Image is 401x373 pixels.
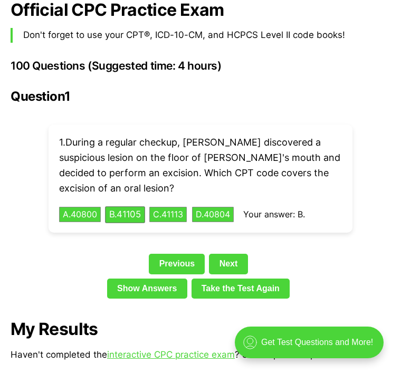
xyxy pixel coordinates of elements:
p: 1 . During a regular checkup, [PERSON_NAME] discovered a suspicious lesion on the floor of [PERSO... [59,135,342,196]
a: Show Answers [107,279,187,299]
h1: My Results [11,320,390,339]
button: D.40804 [192,207,234,223]
iframe: portal-trigger [226,321,401,373]
a: Next [209,254,247,274]
a: interactive CPC practice exam [107,349,235,360]
h3: 100 Questions (Suggested time: 4 hours) [11,60,390,72]
span: Your answer: B. [243,209,305,219]
blockquote: Don't forget to use your CPT®, ICD-10-CM, and HCPCS Level II code books! [11,28,390,42]
a: Previous [149,254,205,274]
a: Take the Test Again [192,279,290,299]
p: Haven't completed the ? Scroll up to complete the test! [11,348,390,362]
button: C.41113 [149,207,187,223]
h1: Official CPC Practice Exam [11,1,390,20]
button: B.41105 [105,206,145,223]
h2: Question 1 [11,89,390,104]
button: A.40800 [59,207,101,223]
